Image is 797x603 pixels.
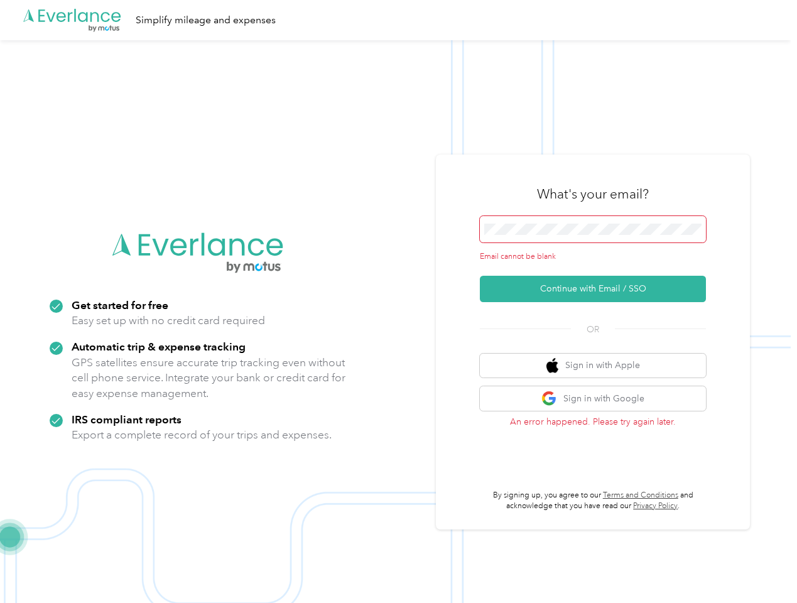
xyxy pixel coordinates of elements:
[480,415,706,428] p: An error happened. Please try again later.
[480,386,706,411] button: google logoSign in with Google
[480,490,706,512] p: By signing up, you agree to our and acknowledge that you have read our .
[480,276,706,302] button: Continue with Email / SSO
[546,358,559,374] img: apple logo
[480,251,706,263] div: Email cannot be blank
[72,427,332,443] p: Export a complete record of your trips and expenses.
[136,13,276,28] div: Simplify mileage and expenses
[603,491,678,500] a: Terms and Conditions
[571,323,615,336] span: OR
[72,355,346,401] p: GPS satellites ensure accurate trip tracking even without cell phone service. Integrate your bank...
[541,391,557,406] img: google logo
[480,354,706,378] button: apple logoSign in with Apple
[72,413,182,426] strong: IRS compliant reports
[72,340,246,353] strong: Automatic trip & expense tracking
[537,185,649,203] h3: What's your email?
[633,501,678,511] a: Privacy Policy
[72,313,265,329] p: Easy set up with no credit card required
[72,298,168,312] strong: Get started for free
